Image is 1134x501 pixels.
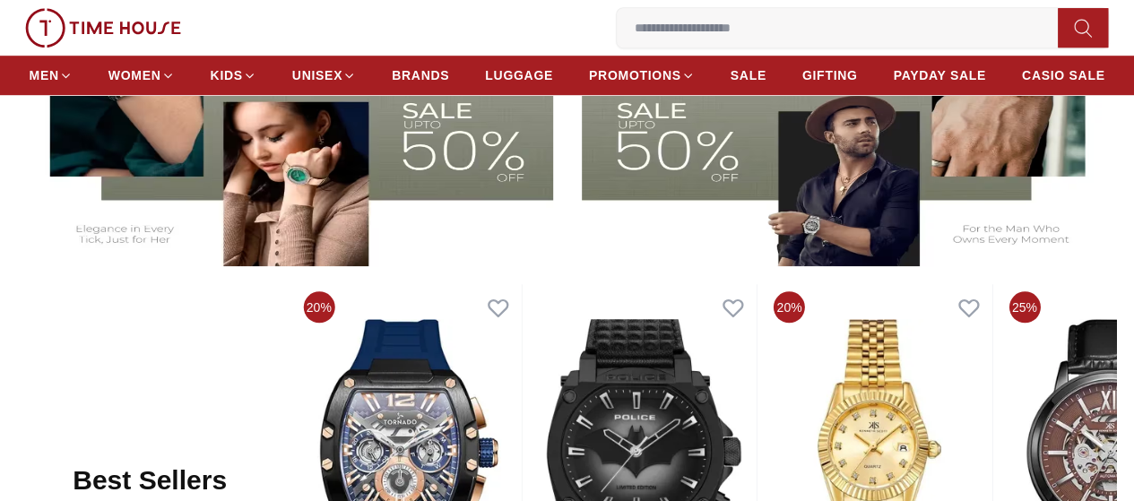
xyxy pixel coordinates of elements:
[485,66,553,84] span: LUGGAGE
[485,59,553,91] a: LUGGAGE
[731,59,766,91] a: SALE
[802,59,858,91] a: GIFTING
[774,291,805,323] span: 20%
[25,8,181,48] img: ...
[392,59,449,91] a: BRANDS
[1008,291,1040,323] span: 25%
[73,464,227,497] h2: Best Sellers
[893,59,985,91] a: PAYDAY SALE
[731,66,766,84] span: SALE
[292,66,342,84] span: UNISEX
[392,66,449,84] span: BRANDS
[211,59,256,91] a: KIDS
[893,66,985,84] span: PAYDAY SALE
[30,66,59,84] span: MEN
[292,59,356,91] a: UNISEX
[211,66,243,84] span: KIDS
[1022,66,1105,84] span: CASIO SALE
[589,66,681,84] span: PROMOTIONS
[589,59,695,91] a: PROMOTIONS
[802,66,858,84] span: GIFTING
[30,59,73,91] a: MEN
[108,59,175,91] a: WOMEN
[1022,59,1105,91] a: CASIO SALE
[108,66,161,84] span: WOMEN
